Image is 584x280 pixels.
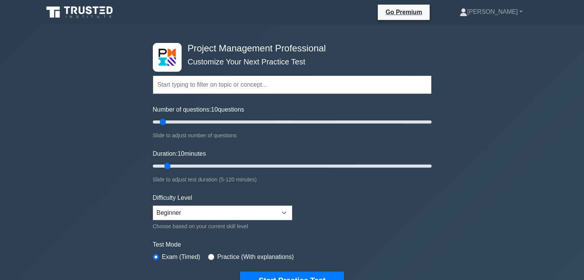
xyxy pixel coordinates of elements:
span: 10 [211,106,218,113]
label: Difficulty Level [153,193,192,203]
div: Slide to adjust number of questions [153,131,432,140]
label: Test Mode [153,240,432,249]
h4: Project Management Professional [185,43,394,54]
input: Start typing to filter on topic or concept... [153,76,432,94]
a: [PERSON_NAME] [441,4,541,20]
label: Practice (With explanations) [217,252,294,262]
a: Go Premium [381,7,427,17]
label: Exam (Timed) [162,252,200,262]
div: Slide to adjust test duration (5-120 minutes) [153,175,432,184]
label: Duration: minutes [153,149,206,158]
label: Number of questions: questions [153,105,244,114]
div: Choose based on your current skill level [153,222,292,231]
span: 10 [177,150,184,157]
